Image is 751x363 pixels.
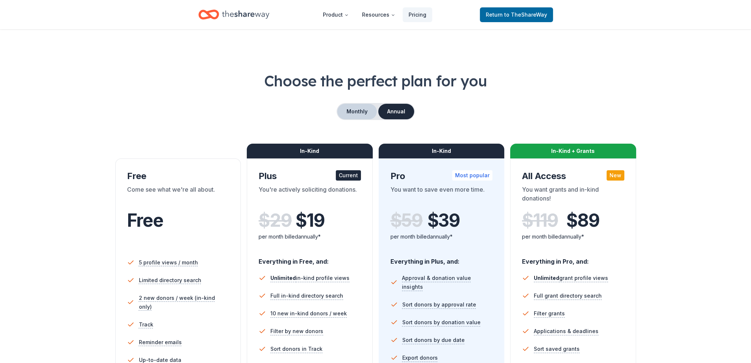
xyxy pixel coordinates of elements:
[337,104,377,119] button: Monthly
[139,338,182,347] span: Reminder emails
[270,309,347,318] span: 10 new in-kind donors / week
[259,185,361,206] div: You're actively soliciting donations.
[427,210,460,231] span: $ 39
[522,170,624,182] div: All Access
[127,185,229,206] div: Come see what we're all about.
[270,275,296,281] span: Unlimited
[402,274,492,291] span: Approval & donation value insights
[139,276,201,285] span: Limited directory search
[270,275,349,281] span: in-kind profile views
[139,258,198,267] span: 5 profile views / month
[504,11,547,18] span: to TheShareWay
[270,327,323,336] span: Filter by new donors
[127,209,163,231] span: Free
[356,7,401,22] button: Resources
[510,144,636,158] div: In-Kind + Grants
[402,336,465,345] span: Sort donors by due date
[534,345,580,353] span: Sort saved grants
[522,251,624,266] div: Everything in Pro, and:
[402,353,438,362] span: Export donors
[198,6,269,23] a: Home
[296,210,324,231] span: $ 19
[139,320,153,329] span: Track
[390,232,493,241] div: per month billed annually*
[30,71,721,91] h1: Choose the perfect plan for you
[480,7,553,22] a: Returnto TheShareWay
[534,275,608,281] span: grant profile views
[247,144,373,158] div: In-Kind
[317,7,355,22] button: Product
[259,170,361,182] div: Plus
[534,275,559,281] span: Unlimited
[127,170,229,182] div: Free
[270,291,343,300] span: Full in-kind directory search
[566,210,599,231] span: $ 89
[403,7,432,22] a: Pricing
[402,318,481,327] span: Sort donors by donation value
[390,251,493,266] div: Everything in Plus, and:
[607,170,624,181] div: New
[452,170,492,181] div: Most popular
[336,170,361,181] div: Current
[534,327,598,336] span: Applications & deadlines
[378,104,414,119] button: Annual
[317,6,432,23] nav: Main
[390,170,493,182] div: Pro
[486,10,547,19] span: Return
[534,291,602,300] span: Full grant directory search
[534,309,565,318] span: Filter grants
[402,300,476,309] span: Sort donors by approval rate
[270,345,322,353] span: Sort donors in Track
[379,144,505,158] div: In-Kind
[522,232,624,241] div: per month billed annually*
[522,185,624,206] div: You want grants and in-kind donations!
[259,251,361,266] div: Everything in Free, and:
[259,232,361,241] div: per month billed annually*
[390,185,493,206] div: You want to save even more time.
[139,294,229,311] span: 2 new donors / week (in-kind only)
